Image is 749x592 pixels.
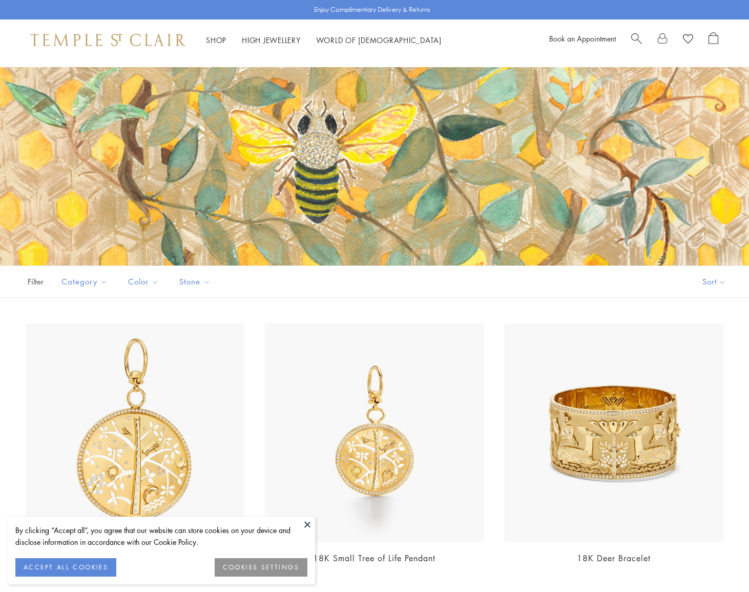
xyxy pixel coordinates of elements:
[31,34,185,46] img: Temple St. Clair
[316,35,442,45] a: World of [DEMOGRAPHIC_DATA]World of [DEMOGRAPHIC_DATA]
[123,275,167,288] span: Color
[631,32,642,48] a: Search
[314,5,430,15] p: Enjoy Complimentary Delivery & Returns
[174,275,218,288] span: Stone
[15,558,116,577] button: ACCEPT ALL COOKIES
[679,266,749,297] button: Show sort by
[683,32,693,48] a: View Wishlist
[242,35,301,45] a: High JewelleryHigh Jewellery
[313,553,435,564] a: 18K Small Tree of Life Pendant
[206,35,226,45] a: ShopShop
[120,270,167,293] button: Color
[265,323,484,542] img: P31842-SMPVTREE
[15,524,307,548] div: By clicking “Accept all”, you agree that our website can store cookies on your device and disclos...
[505,323,723,542] img: 18K Deer Bracelet
[577,553,651,564] a: 18K Deer Bracelet
[172,270,218,293] button: Stone
[54,270,115,293] button: Category
[215,558,307,577] button: COOKIES SETTINGS
[26,323,244,542] img: P31842-PVTREE
[206,34,442,47] nav: Main navigation
[709,32,718,48] a: Open Shopping Bag
[549,33,616,44] a: Book an Appointment
[56,275,115,288] span: Category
